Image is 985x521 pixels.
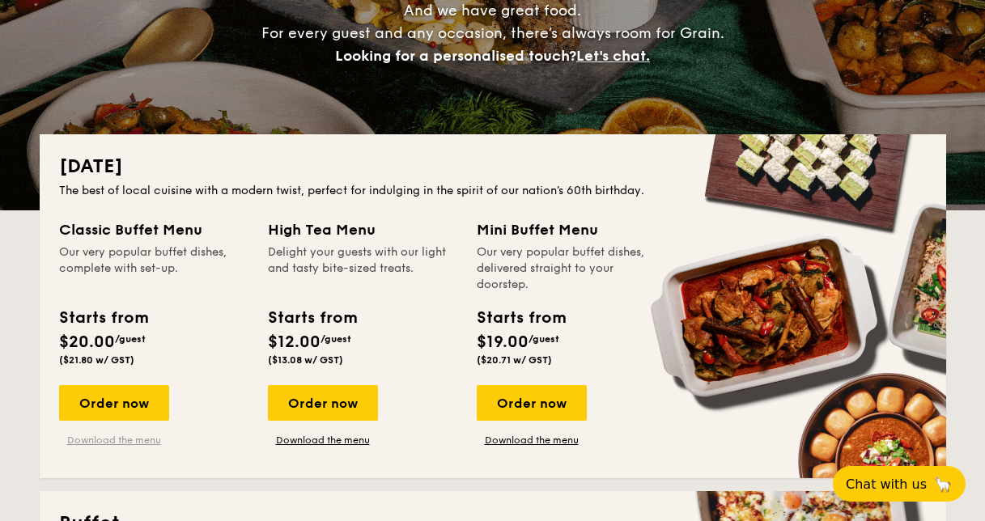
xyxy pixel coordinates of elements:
[321,333,351,345] span: /guest
[59,385,169,421] div: Order now
[268,434,378,447] a: Download the menu
[933,475,953,493] span: 🦙
[576,47,650,65] span: Let's chat.
[261,2,724,65] span: And we have great food. For every guest and any occasion, there’s always room for Grain.
[268,218,457,241] div: High Tea Menu
[833,466,966,502] button: Chat with us🦙
[59,183,927,199] div: The best of local cuisine with a modern twist, perfect for indulging in the spirit of our nation’...
[59,354,134,366] span: ($21.80 w/ GST)
[59,218,248,241] div: Classic Buffet Menu
[477,244,666,293] div: Our very popular buffet dishes, delivered straight to your doorstep.
[846,477,927,492] span: Chat with us
[268,244,457,293] div: Delight your guests with our light and tasty bite-sized treats.
[477,385,587,421] div: Order now
[477,306,565,330] div: Starts from
[268,385,378,421] div: Order now
[477,434,587,447] a: Download the menu
[529,333,559,345] span: /guest
[268,354,343,366] span: ($13.08 w/ GST)
[59,434,169,447] a: Download the menu
[59,244,248,293] div: Our very popular buffet dishes, complete with set-up.
[268,306,356,330] div: Starts from
[477,354,552,366] span: ($20.71 w/ GST)
[477,218,666,241] div: Mini Buffet Menu
[335,47,576,65] span: Looking for a personalised touch?
[477,333,529,352] span: $19.00
[59,333,115,352] span: $20.00
[268,333,321,352] span: $12.00
[115,333,146,345] span: /guest
[59,306,147,330] div: Starts from
[59,154,927,180] h2: [DATE]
